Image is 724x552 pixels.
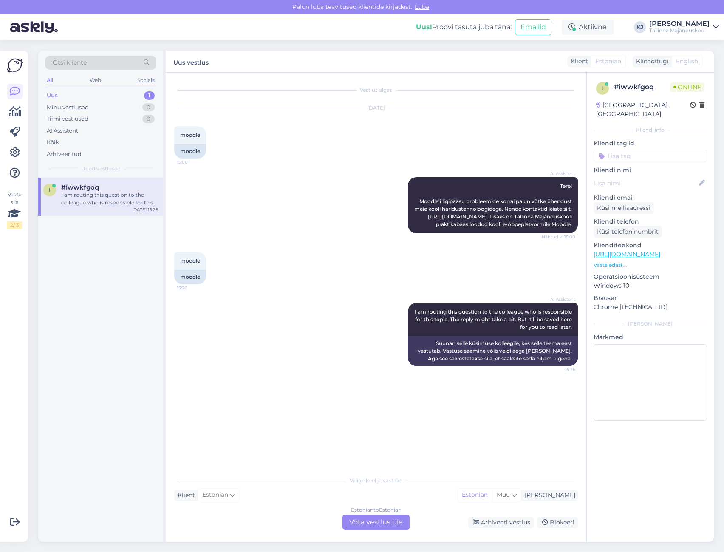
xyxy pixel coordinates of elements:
div: 0 [142,103,155,112]
div: Tiimi vestlused [47,115,88,123]
span: Muu [497,491,510,498]
div: [DATE] 15:26 [132,207,158,213]
img: Askly Logo [7,57,23,74]
div: AI Assistent [47,127,78,135]
span: Nähtud ✓ 15:00 [542,234,575,240]
div: [PERSON_NAME] [594,320,707,328]
p: Klienditeekond [594,241,707,250]
span: Online [670,82,704,92]
div: Minu vestlused [47,103,89,112]
div: Estonian to Estonian [351,506,402,514]
div: [DATE] [174,104,578,112]
p: Windows 10 [594,281,707,290]
div: Uus [47,91,58,100]
div: [GEOGRAPHIC_DATA], [GEOGRAPHIC_DATA] [596,101,690,119]
a: [URL][DOMAIN_NAME] [594,250,660,258]
div: Klienditugi [633,57,669,66]
div: Aktiivne [562,20,614,35]
span: 15:00 [177,159,209,165]
span: Uued vestlused [81,165,121,173]
div: Estonian [458,489,492,501]
span: Estonian [595,57,621,66]
div: # iwwkfgoq [614,82,670,92]
span: #iwwkfgoq [61,184,99,191]
div: moodle [174,270,206,284]
span: English [676,57,698,66]
div: Võta vestlus üle [342,515,410,530]
div: Klient [567,57,588,66]
div: Blokeeri [537,517,578,528]
input: Lisa nimi [594,178,697,188]
p: Kliendi nimi [594,166,707,175]
p: Operatsioonisüsteem [594,272,707,281]
div: [PERSON_NAME] [649,20,710,27]
span: i [602,85,603,91]
span: AI Assistent [543,296,575,303]
div: Küsi meiliaadressi [594,202,654,214]
a: [URL][DOMAIN_NAME] [428,213,487,220]
div: Arhiveeritud [47,150,82,159]
div: Proovi tasuta juba täna: [416,22,512,32]
p: Kliendi tag'id [594,139,707,148]
div: [PERSON_NAME] [521,491,575,500]
label: Uus vestlus [173,56,209,67]
a: [PERSON_NAME]Tallinna Majanduskool [649,20,719,34]
div: 2 / 3 [7,221,22,229]
span: Luba [412,3,432,11]
button: Emailid [515,19,551,35]
span: Estonian [202,490,228,500]
div: Tallinna Majanduskool [649,27,710,34]
div: Klient [174,491,195,500]
div: Kõik [47,138,59,147]
p: Vaata edasi ... [594,261,707,269]
div: Web [88,75,103,86]
span: Otsi kliente [53,58,87,67]
div: 1 [144,91,155,100]
p: Märkmed [594,333,707,342]
div: Küsi telefoninumbrit [594,226,662,238]
p: Chrome [TECHNICAL_ID] [594,303,707,311]
p: Kliendi email [594,193,707,202]
p: Kliendi telefon [594,217,707,226]
div: Valige keel ja vastake [174,477,578,484]
span: moodle [180,132,200,138]
div: All [45,75,55,86]
div: Kliendi info [594,126,707,134]
span: 15:26 [543,366,575,373]
span: moodle [180,258,200,264]
p: Brauser [594,294,707,303]
div: Vaata siia [7,191,22,229]
div: KJ [634,21,646,33]
div: Vestlus algas [174,86,578,94]
div: Suunan selle küsimuse kolleegile, kes selle teema eest vastutab. Vastuse saamine võib veidi aega ... [408,336,578,366]
span: I am routing this question to the colleague who is responsible for this topic. The reply might ta... [415,309,573,330]
span: AI Assistent [543,170,575,177]
div: moodle [174,144,206,159]
input: Lisa tag [594,150,707,162]
div: I am routing this question to the colleague who is responsible for this topic. The reply might ta... [61,191,158,207]
b: Uus! [416,23,432,31]
span: i [49,187,51,193]
span: 15:26 [177,285,209,291]
div: Arhiveeri vestlus [468,517,534,528]
div: Socials [136,75,156,86]
div: 0 [142,115,155,123]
